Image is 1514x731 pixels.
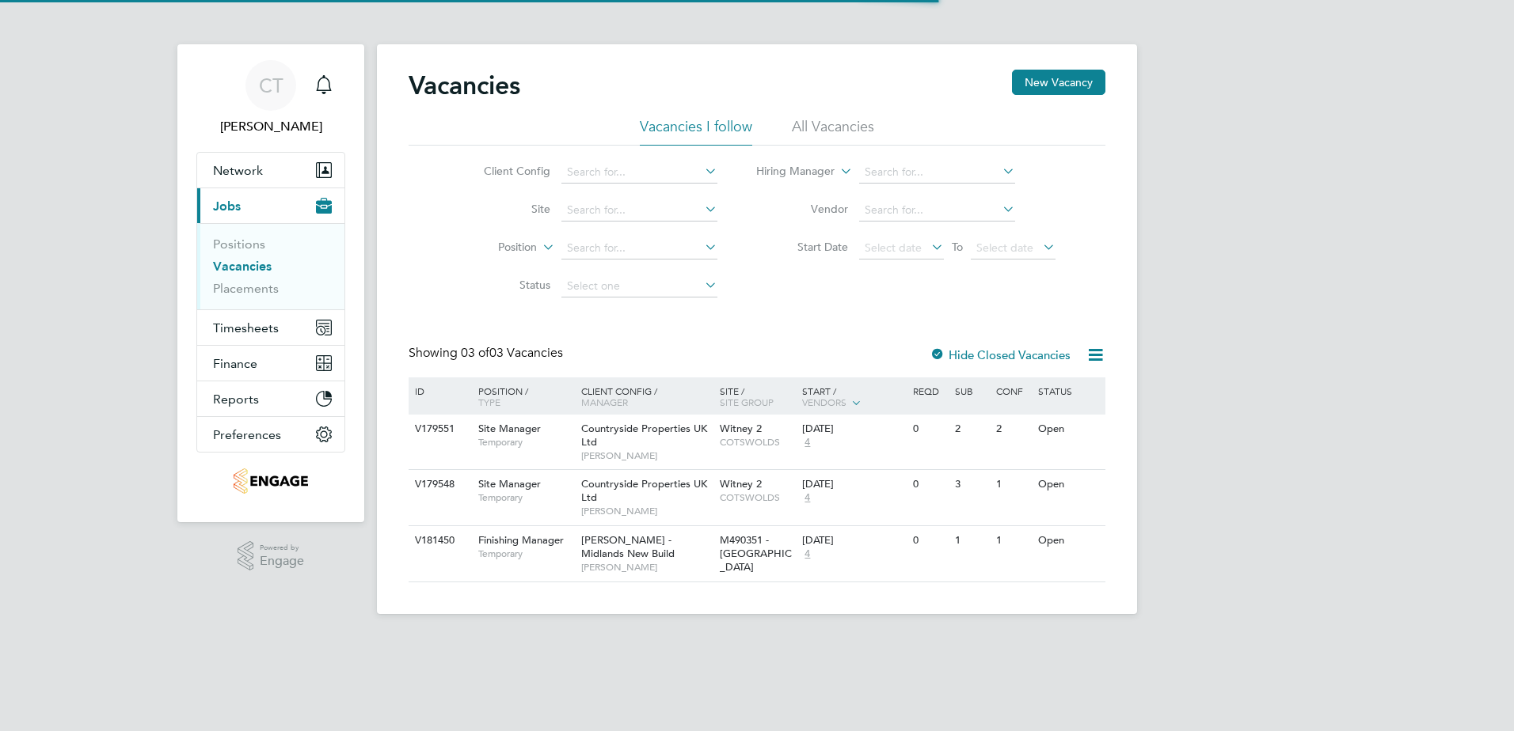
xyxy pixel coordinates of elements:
div: Open [1034,470,1103,499]
div: 1 [992,470,1033,499]
input: Search for... [561,237,717,259]
label: Hide Closed Vacancies [930,347,1071,362]
button: Timesheets [197,310,344,345]
div: V179551 [411,415,466,444]
div: Conf [992,377,1033,404]
a: Vacancies [213,259,272,274]
span: Site Manager [478,422,541,435]
span: Witney 2 [720,477,762,490]
label: Vendor [757,202,848,216]
span: Jobs [213,199,241,214]
span: Engage [260,555,304,568]
div: [DATE] [802,534,905,547]
a: Positions [213,237,265,252]
div: 2 [992,415,1033,444]
span: CT [259,75,283,96]
a: Powered byEngage [238,541,305,571]
div: 1 [951,526,992,555]
div: Jobs [197,223,344,309]
span: 4 [802,436,812,449]
span: Type [478,396,500,408]
span: Timesheets [213,320,279,335]
a: CT[PERSON_NAME] [196,60,345,136]
div: Start / [798,377,909,417]
span: Chloe Taquin [196,117,345,136]
div: Showing [409,345,566,362]
span: 4 [802,547,812,561]
h2: Vacancies [409,70,520,101]
div: 0 [909,470,950,499]
img: thornbaker-logo-retina.png [234,468,307,494]
span: 03 of [461,345,489,361]
button: Preferences [197,417,344,452]
span: [PERSON_NAME] [581,561,712,574]
div: V181450 [411,526,466,555]
span: Network [213,163,263,178]
span: Temporary [478,436,573,449]
div: 3 [951,470,992,499]
input: Search for... [859,199,1015,222]
div: Site / [716,377,799,415]
span: Powered by [260,541,304,555]
nav: Main navigation [177,44,364,522]
div: Reqd [909,377,950,404]
button: Reports [197,381,344,416]
div: 0 [909,415,950,444]
span: Temporary [478,491,573,504]
div: Sub [951,377,992,404]
input: Select one [561,275,717,297]
span: Temporary [478,547,573,560]
button: Jobs [197,188,344,223]
div: V179548 [411,470,466,499]
button: Network [197,153,344,187]
span: To [947,237,968,257]
span: Preferences [213,427,281,442]
span: Countryside Properties UK Ltd [581,477,707,504]
div: Open [1034,526,1103,555]
span: COTSWOLDS [720,491,795,504]
div: Position / [466,377,577,415]
span: Vendors [802,396,846,408]
label: Site [459,202,550,216]
span: Finishing Manager [478,533,564,547]
div: Status [1034,377,1103,404]
button: Finance [197,346,344,381]
a: Go to home page [196,468,345,494]
span: Manager [581,396,628,408]
span: 03 Vacancies [461,345,563,361]
li: All Vacancies [792,117,874,146]
span: Countryside Properties UK Ltd [581,422,707,449]
div: ID [411,377,466,404]
span: Select date [865,241,922,255]
a: Placements [213,281,279,296]
div: Open [1034,415,1103,444]
span: Finance [213,356,257,371]
span: [PERSON_NAME] [581,505,712,517]
div: 1 [992,526,1033,555]
div: 0 [909,526,950,555]
span: 4 [802,491,812,505]
span: Site Manager [478,477,541,490]
label: Status [459,278,550,292]
button: New Vacancy [1012,70,1105,95]
span: Reports [213,392,259,407]
div: 2 [951,415,992,444]
li: Vacancies I follow [640,117,752,146]
label: Client Config [459,164,550,178]
span: Select date [976,241,1033,255]
span: M490351 - [GEOGRAPHIC_DATA] [720,533,792,574]
input: Search for... [859,161,1015,184]
label: Start Date [757,240,848,254]
input: Search for... [561,161,717,184]
span: Site Group [720,396,774,408]
div: Client Config / [577,377,716,415]
label: Hiring Manager [744,164,835,180]
span: [PERSON_NAME] - Midlands New Build [581,533,675,560]
div: [DATE] [802,478,905,491]
span: Witney 2 [720,422,762,435]
label: Position [446,240,537,256]
input: Search for... [561,199,717,222]
span: [PERSON_NAME] [581,449,712,462]
span: COTSWOLDS [720,436,795,449]
div: [DATE] [802,422,905,436]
